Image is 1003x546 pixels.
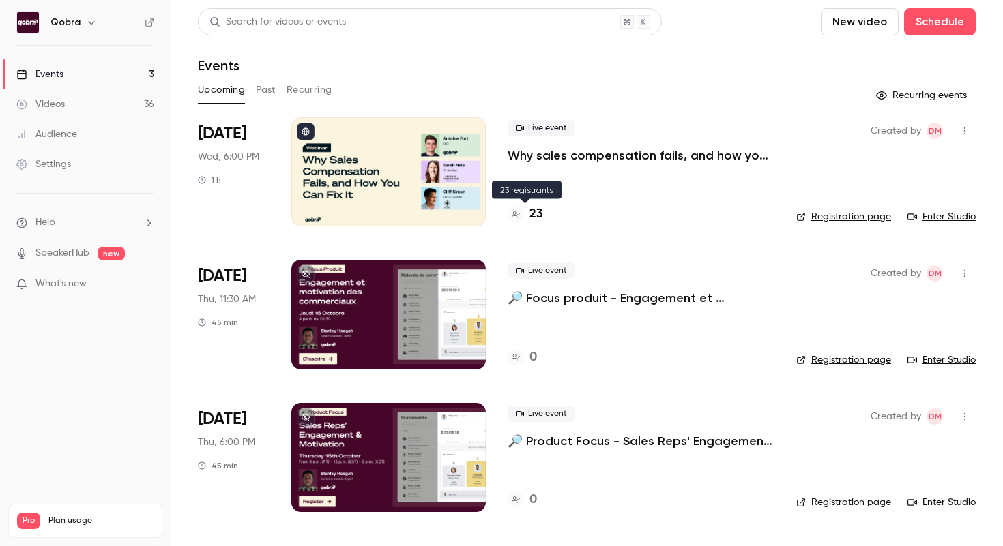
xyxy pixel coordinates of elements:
[198,403,270,512] div: Oct 16 Thu, 6:00 PM (Europe/Paris)
[198,117,270,226] div: Oct 8 Wed, 6:00 PM (Europe/Paris)
[927,265,943,282] span: Dylan Manceau
[529,348,537,367] h4: 0
[508,491,537,509] a: 0
[929,408,942,425] span: DM
[796,210,891,224] a: Registration page
[529,491,537,509] h4: 0
[16,157,71,171] div: Settings
[508,262,575,279] span: Live event
[929,123,942,139] span: DM
[198,292,256,306] span: Thu, 11:30 AM
[16,215,154,230] li: help-dropdown-opener
[198,175,221,185] div: 1 h
[48,515,154,526] span: Plan usage
[796,353,891,367] a: Registration page
[35,277,87,291] span: What's new
[198,57,239,74] h1: Events
[16,67,63,81] div: Events
[198,123,246,145] span: [DATE]
[529,205,543,224] h4: 23
[508,290,774,306] a: 🔎 Focus produit - Engagement et motivation des commerciaux
[16,127,77,141] div: Audience
[871,408,921,425] span: Created by
[821,8,899,35] button: New video
[17,513,40,529] span: Pro
[35,246,89,260] a: SpeakerHub
[209,15,346,29] div: Search for videos or events
[198,150,259,164] span: Wed, 6:00 PM
[508,205,543,224] a: 23
[904,8,976,35] button: Schedule
[50,16,81,29] h6: Qobra
[198,317,238,328] div: 45 min
[198,460,238,471] div: 45 min
[198,408,246,430] span: [DATE]
[907,496,976,509] a: Enter Studio
[198,436,255,449] span: Thu, 6:00 PM
[508,147,774,164] a: Why sales compensation fails, and how you can fix it
[870,85,976,106] button: Recurring events
[796,496,891,509] a: Registration page
[508,406,575,422] span: Live event
[138,278,154,290] iframe: Noticeable Trigger
[17,12,39,33] img: Qobra
[198,79,245,101] button: Upcoming
[256,79,276,101] button: Past
[16,97,65,111] div: Videos
[907,353,976,367] a: Enter Studio
[508,433,774,449] a: 🔎 Product Focus - Sales Reps' Engagement & Motivation
[927,408,943,425] span: Dylan Manceau
[907,210,976,224] a: Enter Studio
[98,247,125,260] span: new
[508,120,575,136] span: Live event
[198,265,246,287] span: [DATE]
[927,123,943,139] span: Dylan Manceau
[35,215,55,230] span: Help
[198,260,270,369] div: Oct 16 Thu, 11:30 AM (Europe/Paris)
[929,265,942,282] span: DM
[508,348,537,367] a: 0
[287,79,332,101] button: Recurring
[871,123,921,139] span: Created by
[871,265,921,282] span: Created by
